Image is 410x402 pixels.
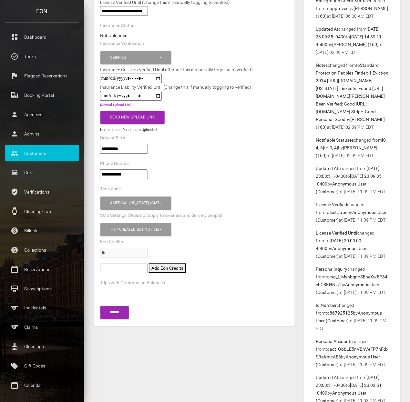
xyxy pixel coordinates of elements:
[5,261,79,277] a: calendar_today Reservations
[316,229,389,260] p: changed from to by at [DATE] 11:09 PM EDT
[330,6,349,11] b: approved
[100,111,165,124] button: Send New Upload Link
[100,23,134,29] label: Insurance Status
[100,196,171,210] button: America - New York (GMT -05:00)
[316,246,366,259] b: Anonymous User (Customer)
[100,33,128,38] strong: Not Uploaded
[10,284,74,294] p: Subscriptions
[149,263,186,273] button: Add Eon Credits
[316,137,354,143] b: Notifiable Statuses
[316,181,366,194] b: Anonymous User (Customer)
[5,106,79,123] a: person Agencies
[316,238,361,251] b: [DATE] 20:00:00 -0400
[5,126,79,142] a: person Admins
[316,61,389,131] p: changed from to by at [DATE] 02:39 PM EDT
[5,339,79,355] a: cleaning_services Cleanings
[5,203,79,219] a: watch Cleaning/Late
[5,300,79,316] a: sports Incidentals
[330,310,353,316] b: 867925125
[100,128,157,132] small: No Insurance Documents Uploaded
[316,166,338,171] b: Updated At
[5,377,79,394] a: calendar_today Calendar
[10,303,74,313] p: Incidentals
[100,160,130,167] label: Phone Number
[316,337,389,368] p: changed from to by at [DATE] 11:09 PM EDT
[10,206,74,216] p: Cleaning/Late
[5,319,79,336] a: sports Claims
[316,230,357,236] b: License Verified Until
[5,68,79,84] a: flag Flagged Reservations
[316,202,347,207] b: License Verified
[100,186,121,192] label: Time Zone
[332,42,379,47] b: [PERSON_NAME] (160)
[316,282,379,295] b: Anonymous User (Customer)
[110,55,159,60] div: Verified
[316,136,389,159] p: changed from to by at [DATE] 02:39 PM EDT
[10,90,74,100] p: Booking Portal
[316,303,337,308] b: Id Number
[316,165,389,196] p: changed from to by at [DATE] 11:09 PM EDT
[316,266,347,272] b: Persona Inquiry
[5,165,79,181] a: drive_eta Cars
[110,227,159,232] div: Trip created but not verified , Customer is verified and trip is set to go
[100,103,132,107] a: Manual Upload Link
[10,187,74,197] p: Verifications
[5,242,79,258] a: paid Collections
[316,347,388,359] b: act_QbbLE5nVBhVeFP7hFdxSRaKmcAE8
[5,87,79,103] a: corporate_fare Booking Portal
[316,301,389,332] p: changed from to by at [DATE] 11:09 PM EDT
[316,339,350,344] b: Persona Account
[5,48,79,65] a: task_alt Tasks
[5,358,79,374] a: local_offer Gift Codes
[100,239,123,245] label: Eon Credits
[5,223,79,239] a: paid Billable
[5,184,79,200] a: verified_user Verifications
[10,381,74,390] p: Calendar
[95,66,258,74] div: Insurance Collision Verified Until (Change this if manually toggling to verified)
[316,375,338,380] b: Updated At
[10,323,74,332] p: Claims
[95,83,256,91] div: Insurance Liability Verified Until (Change this if manually toggling to verified)
[316,201,389,224] p: changed from to by at [DATE] 11:09 PM EDT
[100,40,144,47] label: Insurance Verification
[10,129,74,139] p: Admins
[316,117,385,130] b: [PERSON_NAME] (160)
[10,245,74,255] p: Collections
[325,210,335,215] b: false
[316,25,389,56] p: changed from to by at [DATE] 02:39 PM EDT
[10,148,74,158] p: Customers
[110,200,159,206] div: America - [US_STATE] (GMT -05:00)
[316,26,338,32] b: Updated At
[5,29,79,45] a: dashboard Dashboard
[5,281,79,297] a: card_membership Subscriptions
[328,145,338,150] b: [0, 4]
[316,145,377,158] b: [PERSON_NAME] (160)
[10,52,74,61] p: Tasks
[10,342,74,352] p: Cleanings
[10,168,74,177] p: Cars
[10,226,74,236] p: Billable
[316,63,328,68] b: Notes
[316,274,387,287] b: inq_LjMynbqnoSEheXwEP84chC8KHNzZ
[10,361,74,371] p: Gift Codes
[10,265,74,274] p: Reservations
[10,71,74,81] p: Flagged Reservations
[100,280,165,286] label: Trips with Outstanding Balances
[10,110,74,119] p: Agencies
[100,51,171,64] button: Verified
[100,212,222,219] label: SMS Settings (Does not apply to cleaners and delivery people)
[100,135,125,141] label: Date of Birth
[5,145,79,161] a: people Customers
[316,354,380,367] b: Anonymous User (Customer)
[100,223,171,236] button: Trip created but not verified, Customer is verified and trip is set to go
[10,32,74,42] p: Dashboard
[339,210,347,215] b: true
[316,265,389,296] p: changed from to by at [DATE] 11:09 PM EDT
